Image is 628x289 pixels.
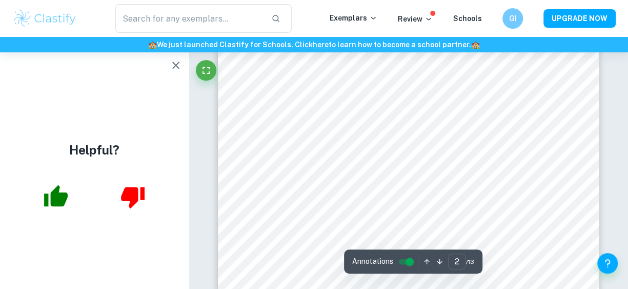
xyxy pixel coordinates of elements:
[352,256,393,267] span: Annotations
[502,8,523,29] button: GI
[115,4,263,33] input: Search for any exemplars...
[330,12,377,24] p: Exemplars
[471,41,480,49] span: 🏫
[2,39,626,50] h6: We just launched Clastify for Schools. Click to learn how to become a school partner.
[543,9,616,28] button: UPGRADE NOW
[597,253,618,274] button: Help and Feedback
[453,14,482,23] a: Schools
[148,41,157,49] span: 🏫
[466,257,474,266] span: / 13
[313,41,329,49] a: here
[398,13,433,25] p: Review
[12,8,77,29] img: Clastify logo
[507,13,519,24] h6: GI
[69,141,119,159] h4: Helpful?
[196,60,216,81] button: Fullscreen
